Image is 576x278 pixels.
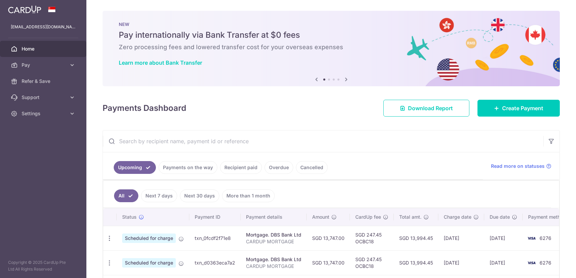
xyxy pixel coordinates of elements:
[491,163,545,169] span: Read more on statuses
[119,30,544,40] h5: Pay internationally via Bank Transfer at $0 fees
[477,100,560,117] a: Create Payment
[22,45,66,52] span: Home
[241,208,307,226] th: Payment details
[122,234,176,243] span: Scheduled for charge
[119,59,202,66] a: Learn more about Bank Transfer
[525,234,538,242] img: Bank Card
[246,231,301,238] div: Mortgage. DBS Bank Ltd
[114,161,156,174] a: Upcoming
[350,250,394,275] td: SGD 247.45 OCBC18
[180,189,219,202] a: Next 30 days
[383,100,469,117] a: Download Report
[540,235,551,241] span: 6276
[540,260,551,266] span: 6276
[222,189,275,202] a: More than 1 month
[141,189,177,202] a: Next 7 days
[438,250,484,275] td: [DATE]
[189,208,241,226] th: Payment ID
[246,238,301,245] p: CARDUP MORTGAGE
[22,94,66,101] span: Support
[11,24,76,30] p: [EMAIL_ADDRESS][DOMAIN_NAME]
[103,11,560,86] img: Bank transfer banner
[394,226,438,250] td: SGD 13,994.45
[307,226,350,250] td: SGD 13,747.00
[22,110,66,117] span: Settings
[189,226,241,250] td: txn_0fcdf2f71e8
[491,163,551,169] a: Read more on statuses
[103,102,186,114] h4: Payments Dashboard
[8,5,41,13] img: CardUp
[22,78,66,85] span: Refer & Save
[399,214,421,220] span: Total amt.
[296,161,328,174] a: Cancelled
[189,250,241,275] td: txn_d0363eca7a2
[122,214,137,220] span: Status
[265,161,293,174] a: Overdue
[119,22,544,27] p: NEW
[408,104,453,112] span: Download Report
[103,130,543,152] input: Search by recipient name, payment id or reference
[444,214,471,220] span: Charge date
[523,208,574,226] th: Payment method
[394,250,438,275] td: SGD 13,994.45
[490,214,510,220] span: Due date
[122,258,176,268] span: Scheduled for charge
[350,226,394,250] td: SGD 247.45 OCBC18
[307,250,350,275] td: SGD 13,747.00
[119,43,544,51] h6: Zero processing fees and lowered transfer cost for your overseas expenses
[246,263,301,270] p: CARDUP MORTGAGE
[355,214,381,220] span: CardUp fee
[525,259,538,267] img: Bank Card
[114,189,138,202] a: All
[312,214,329,220] span: Amount
[438,226,484,250] td: [DATE]
[22,62,66,68] span: Pay
[246,256,301,263] div: Mortgage. DBS Bank Ltd
[502,104,543,112] span: Create Payment
[484,250,523,275] td: [DATE]
[159,161,217,174] a: Payments on the way
[220,161,262,174] a: Recipient paid
[484,226,523,250] td: [DATE]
